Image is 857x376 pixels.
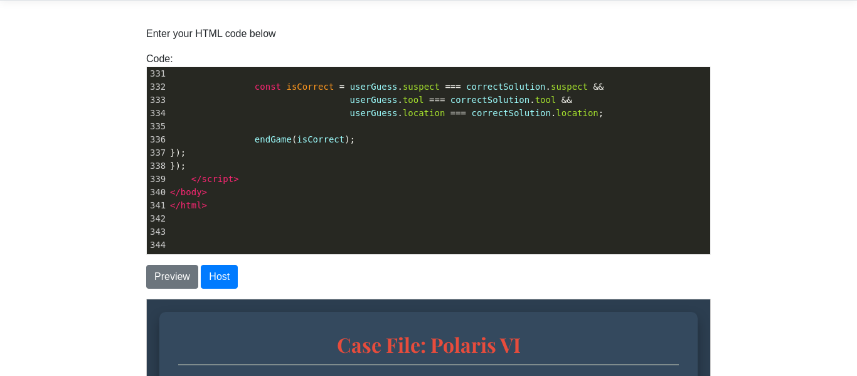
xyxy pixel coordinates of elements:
[170,134,355,144] span: ( );
[147,225,168,239] div: 343
[403,108,445,118] span: location
[202,200,207,210] span: >
[202,187,207,197] span: >
[147,94,168,107] div: 333
[170,82,604,92] span: . .
[147,80,168,94] div: 332
[146,265,198,289] button: Preview
[297,134,344,144] span: isCorrect
[350,82,398,92] span: userGuess
[466,82,545,92] span: correctSolution
[147,107,168,120] div: 334
[339,82,344,92] span: =
[147,159,168,173] div: 338
[170,108,604,118] span: . . ;
[170,187,181,197] span: </
[450,95,530,105] span: correctSolution
[181,187,202,197] span: body
[181,200,202,210] span: html
[535,95,556,105] span: tool
[31,31,532,66] h1: Case File: Polaris VI
[170,200,181,210] span: </
[31,231,532,259] h2: Clues
[191,174,202,184] span: </
[350,108,398,118] span: userGuess
[255,82,281,92] span: const
[147,199,168,212] div: 341
[445,82,460,92] span: ===
[286,82,334,92] span: isCorrect
[147,120,168,133] div: 335
[403,95,424,105] span: tool
[403,82,440,92] span: suspect
[471,108,550,118] span: correctSolution
[147,212,168,225] div: 342
[556,108,598,118] span: location
[450,108,466,118] span: ===
[170,95,572,105] span: . .
[147,173,168,186] div: 339
[350,95,398,105] span: userGuess
[562,95,572,105] span: &&
[593,82,604,92] span: &&
[137,51,720,255] div: Code:
[202,174,234,184] span: script
[233,174,238,184] span: >
[201,265,238,289] button: Host
[147,146,168,159] div: 337
[551,82,588,92] span: suspect
[147,133,168,146] div: 336
[147,186,168,199] div: 340
[429,95,445,105] span: ===
[41,148,523,196] p: You are the station chief. A ferocious blizzard has cut all communications. No one can get in or ...
[255,134,292,144] span: endGame
[170,148,186,158] span: });
[170,161,186,171] span: });
[147,239,168,252] div: 344
[31,79,532,115] div: 30:00
[147,67,168,80] div: 331
[146,26,711,41] p: Enter your HTML code below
